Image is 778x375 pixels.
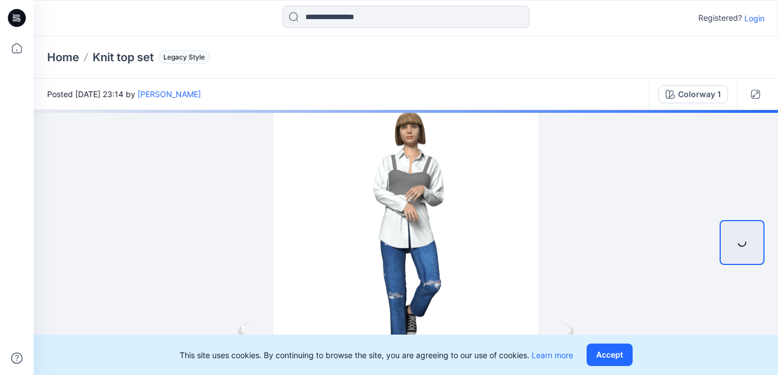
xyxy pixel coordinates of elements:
[180,349,573,361] p: This site uses cookies. By continuing to browse the site, you are agreeing to our use of cookies.
[532,350,573,360] a: Learn more
[138,89,201,99] a: [PERSON_NAME]
[158,51,210,64] span: Legacy Style
[698,11,742,25] p: Registered?
[93,49,154,65] p: Knit top set
[587,344,633,366] button: Accept
[154,49,210,65] button: Legacy Style
[47,88,201,100] span: Posted [DATE] 23:14 by
[744,12,765,24] p: Login
[47,49,79,65] a: Home
[658,85,728,103] button: Colorway 1
[678,88,721,100] div: Colorway 1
